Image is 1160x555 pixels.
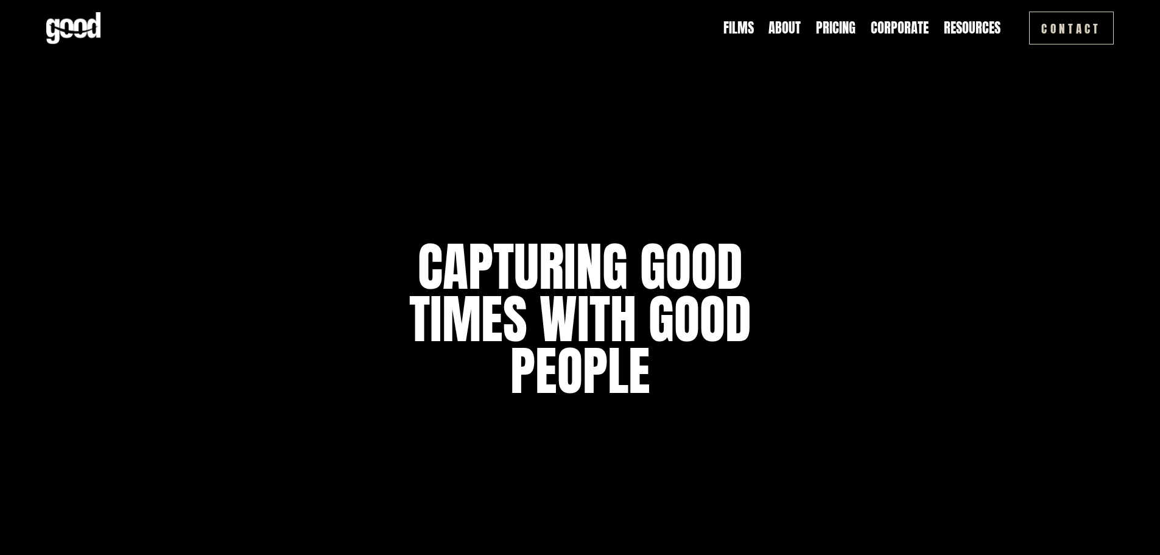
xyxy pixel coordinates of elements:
span: Resources [944,20,1000,37]
a: Contact [1029,12,1114,44]
a: folder dropdown [944,18,1000,37]
a: Films [723,18,754,37]
img: Good Feeling Films [46,12,100,44]
h1: capturing good times with good people [367,241,793,397]
a: About [768,18,801,37]
a: Corporate [871,18,929,37]
a: Pricing [816,18,856,37]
